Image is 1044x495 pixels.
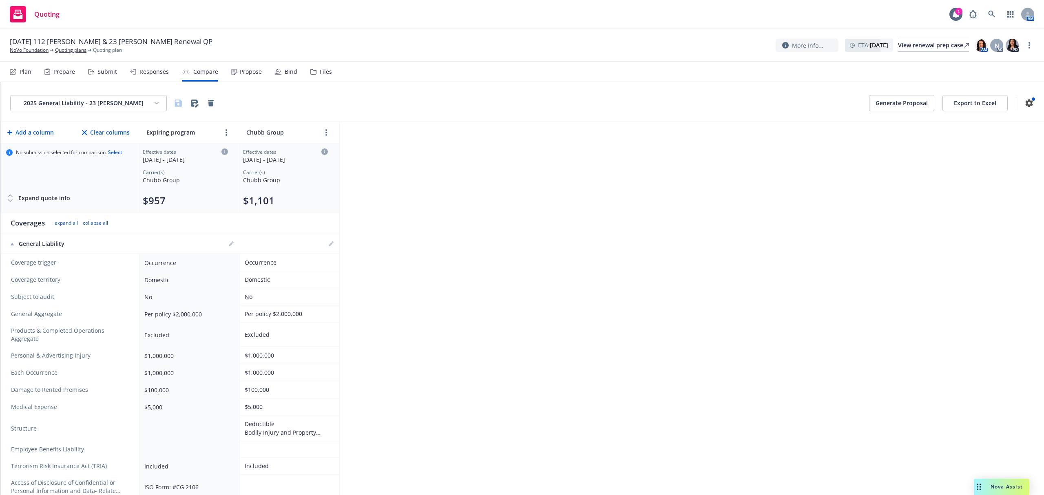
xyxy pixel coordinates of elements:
a: Quoting plans [55,46,86,54]
div: 1 [955,6,962,13]
input: Expiring program [144,126,218,138]
div: Per policy $2,000,000 [144,310,231,318]
div: $100,000 [144,386,231,394]
span: Quoting plan [93,46,122,54]
div: Carrier(s) [143,169,228,176]
a: more [321,128,331,137]
span: General Aggregate [11,310,131,318]
a: more [221,128,231,137]
button: Expand quote info [6,190,70,206]
span: Damage to Rented Premises [11,386,131,394]
div: General Liability [11,240,131,248]
div: Deductible Bodily Injury and Property Damage combined $500 [245,420,331,437]
button: $1,101 [243,194,274,207]
div: Occurrence [245,258,331,267]
div: $5,000 [144,403,231,411]
button: Add a column [6,124,55,141]
span: Access of Disclosure of Confidential or Personal Information and Data- Related Liability with Lim... [11,479,121,495]
a: editPencil [326,239,336,249]
a: NoVo Foundation [10,46,49,54]
span: Subject to audit [11,293,131,301]
a: Quoting [7,3,63,26]
div: $5,000 [245,402,331,411]
div: $1,000,000 [144,369,231,377]
span: No submission selected for comparison. [16,149,122,156]
div: Total premium (click to edit billing info) [243,194,328,207]
span: Quoting [34,11,60,18]
div: Excluded [144,331,231,339]
span: Products & Completed Operations Aggregate [11,327,131,343]
span: Personal & Advertising Injury [11,351,131,360]
div: No [245,292,331,301]
div: Chubb Group [243,176,328,184]
div: Responses [139,69,169,75]
div: 2025 General Liability - 23 [PERSON_NAME] [17,99,150,107]
strong: [DATE] [870,41,888,49]
div: $1,000,000 [245,368,331,377]
a: Switch app [1002,6,1019,22]
span: ETA : [858,41,888,49]
div: $100,000 [245,385,331,394]
img: photo [1006,39,1019,52]
a: editPencil [226,239,236,249]
button: Clear columns [80,124,131,141]
button: collapse all [83,220,108,226]
span: Medical Expense [11,403,131,411]
div: Carrier(s) [243,169,328,176]
div: [DATE] - [DATE] [243,155,328,164]
button: $957 [143,194,166,207]
div: [DATE] - [DATE] [143,155,228,164]
button: expand all [55,220,78,226]
span: Structure [11,424,131,433]
div: Included [245,462,331,470]
span: Employee Benefits Liability [11,445,131,453]
div: Chubb Group [143,176,228,184]
div: View renewal prep case [898,39,969,51]
button: More info... [776,39,838,52]
button: Nova Assist [974,479,1029,495]
div: Compare [193,69,218,75]
a: Search [984,6,1000,22]
span: N [995,41,999,50]
div: Effective dates [143,148,228,155]
div: Bind [285,69,297,75]
button: Export to Excel [942,95,1008,111]
a: View renewal prep case [898,39,969,52]
input: Chubb Group [244,126,318,138]
div: Domestic [245,275,331,284]
div: Click to edit column carrier quote details [243,148,328,164]
div: Per policy $2,000,000 [245,309,331,318]
div: Excluded [245,330,331,339]
div: Included [144,462,231,471]
div: Propose [240,69,262,75]
div: Submit [97,69,117,75]
div: ISO Form: #CG 2106 [144,483,231,491]
button: 2025 General Liability - 23 [PERSON_NAME] [10,95,167,111]
button: Generate Proposal [869,95,934,111]
div: Coverages [11,218,45,228]
span: Terrorism Risk Insurance Act (TRIA) [11,462,131,470]
span: Coverage territory [11,276,131,284]
span: [DATE] 112 [PERSON_NAME] & 23 [PERSON_NAME] Renewal QP [10,37,212,46]
div: Occurrence [144,259,231,267]
span: More info... [792,41,823,50]
div: Drag to move [974,479,984,495]
div: $1,000,000 [144,351,231,360]
div: Total premium (click to edit billing info) [143,194,228,207]
span: Coverage trigger [11,259,131,267]
div: Prepare [53,69,75,75]
img: photo [975,39,988,52]
span: Each Occurrence [11,369,131,377]
div: Effective dates [243,148,328,155]
div: No [144,293,231,301]
div: $1,000,000 [245,351,331,360]
a: more [1024,40,1034,50]
a: Report a Bug [965,6,981,22]
div: Plan [20,69,31,75]
div: Files [320,69,332,75]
